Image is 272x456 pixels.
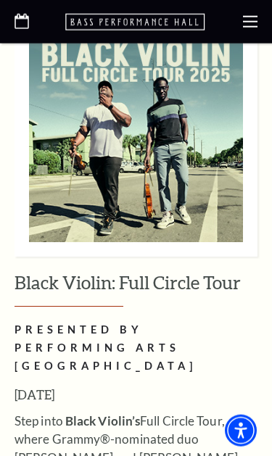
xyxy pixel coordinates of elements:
h3: Black Violin: Full Circle Tour [15,271,257,307]
a: Open this option [65,14,207,30]
h2: PRESENTED BY PERFORMING ARTS [GEOGRAPHIC_DATA] [15,321,257,376]
h3: [DATE] [15,385,257,405]
strong: Black Violin’s [65,413,140,428]
div: Accessibility Menu [225,415,257,447]
img: Black Violin: Full Circle Tour [15,14,257,257]
a: Open this option [15,14,29,30]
